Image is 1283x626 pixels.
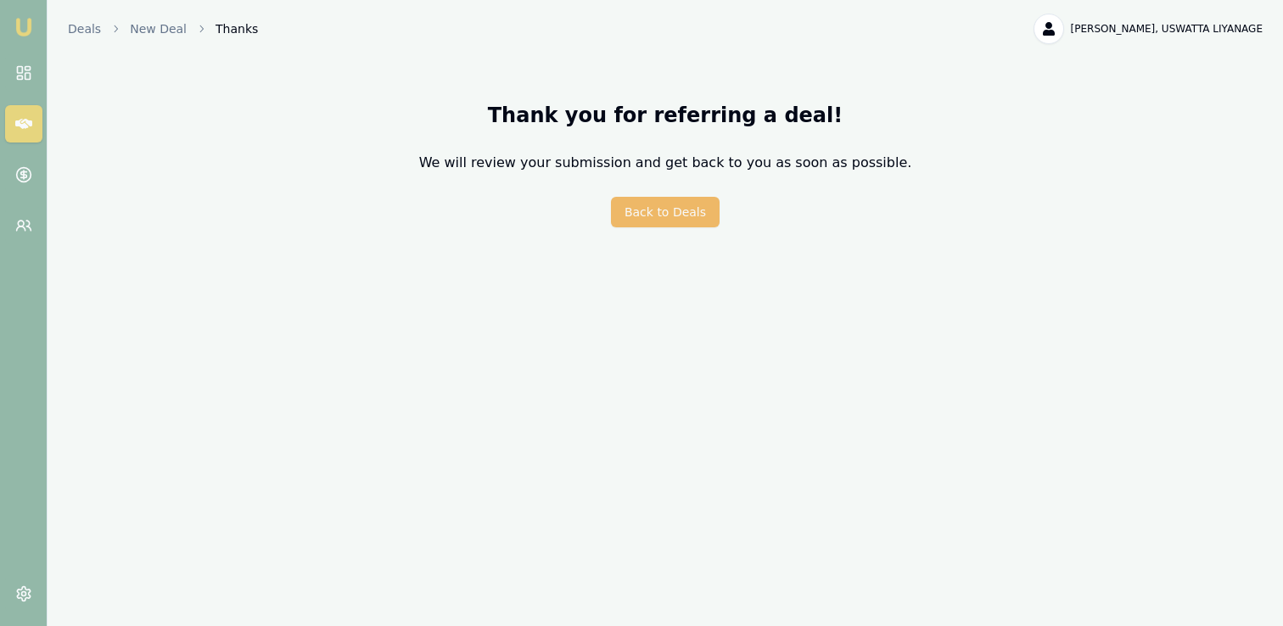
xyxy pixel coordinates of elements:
button: Back to Deals [611,197,720,227]
span: Thanks [216,20,258,37]
a: Deals [68,20,101,37]
p: We will review your submission and get back to you as soon as possible. [75,153,1256,173]
a: Back to Deals [611,204,720,220]
nav: breadcrumb [68,20,258,37]
h2: Thank you for referring a deal! [75,102,1256,129]
a: New Deal [130,20,187,37]
img: emu-icon-u.png [14,17,34,37]
span: [PERSON_NAME], USWATTA LIYANAGE [1071,22,1263,36]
